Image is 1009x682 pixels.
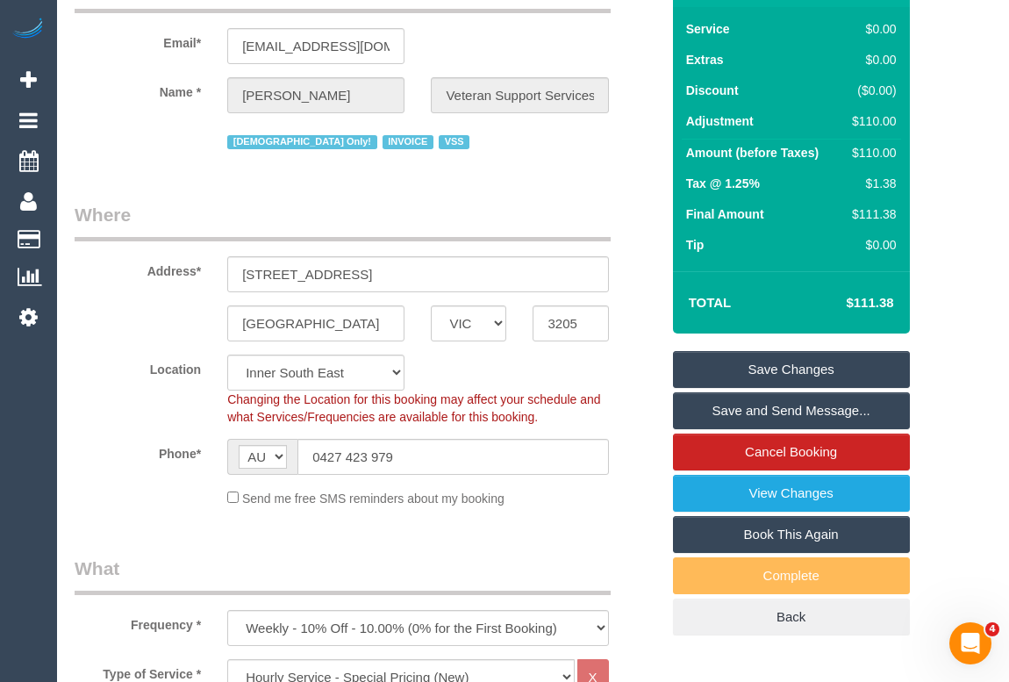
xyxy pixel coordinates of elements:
[689,295,732,310] strong: Total
[845,144,896,162] div: $110.00
[227,305,404,341] input: Suburb*
[11,18,46,42] img: Automaid Logo
[686,51,724,68] label: Extras
[686,236,705,254] label: Tip
[686,205,764,223] label: Final Amount
[845,175,896,192] div: $1.38
[61,28,214,52] label: Email*
[686,175,760,192] label: Tax @ 1.25%
[845,51,896,68] div: $0.00
[845,205,896,223] div: $111.38
[673,599,910,635] a: Back
[227,135,376,149] span: [DEMOGRAPHIC_DATA] Only!
[673,351,910,388] a: Save Changes
[949,622,991,664] iframe: Intercom live chat
[673,516,910,553] a: Book This Again
[845,236,896,254] div: $0.00
[439,135,469,149] span: VSS
[75,202,611,241] legend: Where
[686,20,730,38] label: Service
[845,20,896,38] div: $0.00
[686,82,739,99] label: Discount
[227,392,600,424] span: Changing the Location for this booking may affect your schedule and what Services/Frequencies are...
[242,492,504,506] span: Send me free SMS reminders about my booking
[61,439,214,463] label: Phone*
[61,77,214,101] label: Name *
[61,256,214,280] label: Address*
[533,305,608,341] input: Post Code*
[227,28,404,64] input: Email*
[227,77,404,113] input: First Name*
[845,82,896,99] div: ($0.00)
[686,144,819,162] label: Amount (before Taxes)
[297,439,608,475] input: Phone*
[985,622,999,636] span: 4
[75,556,611,595] legend: What
[845,112,896,130] div: $110.00
[673,475,910,512] a: View Changes
[383,135,433,149] span: INVOICE
[431,77,608,113] input: Last Name*
[673,392,910,429] a: Save and Send Message...
[673,434,910,470] a: Cancel Booking
[61,355,214,378] label: Location
[686,112,754,130] label: Adjustment
[61,610,214,634] label: Frequency *
[793,296,893,311] h4: $111.38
